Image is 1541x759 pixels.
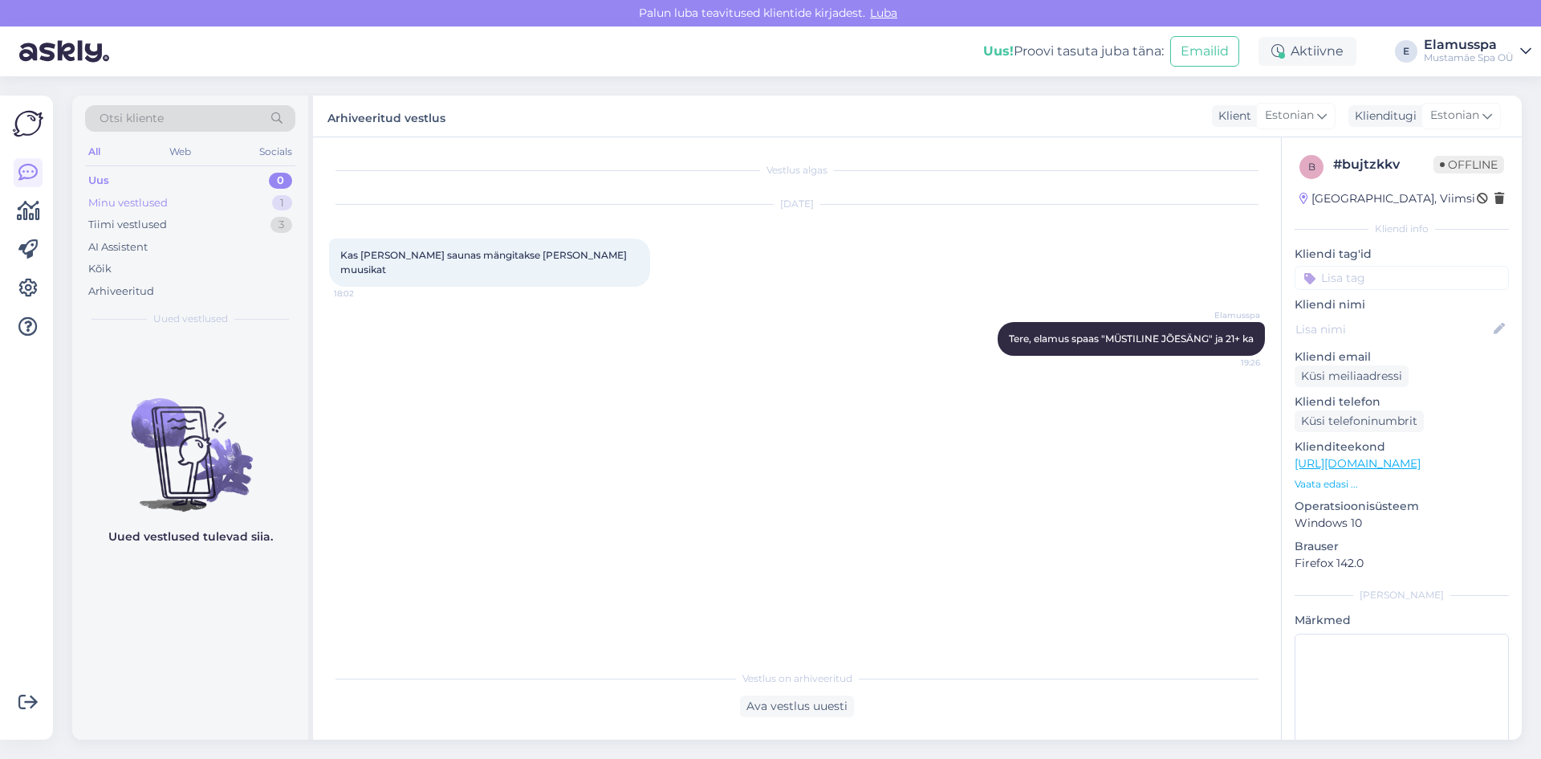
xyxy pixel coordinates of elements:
[1265,107,1314,124] span: Estonian
[1258,37,1356,66] div: Aktiivne
[1295,555,1509,572] p: Firefox 142.0
[1348,108,1417,124] div: Klienditugi
[1295,246,1509,263] p: Kliendi tag'id
[166,141,194,162] div: Web
[1295,365,1409,387] div: Küsi meiliaadressi
[256,141,295,162] div: Socials
[88,217,167,233] div: Tiimi vestlused
[1212,108,1251,124] div: Klient
[1295,515,1509,532] p: Windows 10
[1430,107,1479,124] span: Estonian
[865,6,902,20] span: Luba
[1295,456,1421,471] a: [URL][DOMAIN_NAME]
[1295,349,1509,365] p: Kliendi email
[1200,309,1260,321] span: Elamusspa
[270,217,292,233] div: 3
[742,671,852,686] span: Vestlus on arhiveeritud
[72,369,308,514] img: No chats
[1433,156,1504,173] span: Offline
[329,163,1265,178] div: Vestlus algas
[88,239,148,255] div: AI Assistent
[1395,40,1417,63] div: E
[1295,296,1509,313] p: Kliendi nimi
[1295,222,1509,236] div: Kliendi info
[983,43,1014,59] b: Uus!
[1295,410,1424,432] div: Küsi telefoninumbrit
[327,105,445,127] label: Arhiveeritud vestlus
[88,173,109,189] div: Uus
[88,284,154,300] div: Arhiveeritud
[1295,588,1509,602] div: [PERSON_NAME]
[1424,39,1514,51] div: Elamusspa
[1333,155,1433,174] div: # bujtzkkv
[1424,51,1514,64] div: Mustamäe Spa OÜ
[1299,190,1475,207] div: [GEOGRAPHIC_DATA], Viimsi
[1295,498,1509,515] p: Operatsioonisüsteem
[153,312,228,326] span: Uued vestlused
[340,249,629,275] span: Kas [PERSON_NAME] saunas mängitakse [PERSON_NAME] muusikat
[108,528,273,545] p: Uued vestlused tulevad siia.
[1424,39,1531,64] a: ElamusspaMustamäe Spa OÜ
[1295,612,1509,629] p: Märkmed
[1308,161,1315,173] span: b
[983,42,1164,61] div: Proovi tasuta juba täna:
[1295,320,1490,338] input: Lisa nimi
[1295,439,1509,455] p: Klienditeekond
[88,195,168,211] div: Minu vestlused
[740,696,854,717] div: Ava vestlus uuesti
[1009,333,1254,345] span: Tere, elamus spaas "MÜSTILINE JÕESÄNG" ja 21+ ka
[269,173,292,189] div: 0
[1295,477,1509,492] p: Vaata edasi ...
[13,108,43,139] img: Askly Logo
[85,141,104,162] div: All
[88,261,112,277] div: Kõik
[1295,266,1509,290] input: Lisa tag
[272,195,292,211] div: 1
[1170,36,1239,67] button: Emailid
[1200,357,1260,369] span: 19:26
[1295,394,1509,410] p: Kliendi telefon
[1295,538,1509,555] p: Brauser
[334,288,394,300] span: 18:02
[329,197,1265,211] div: [DATE]
[100,110,164,127] span: Otsi kliente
